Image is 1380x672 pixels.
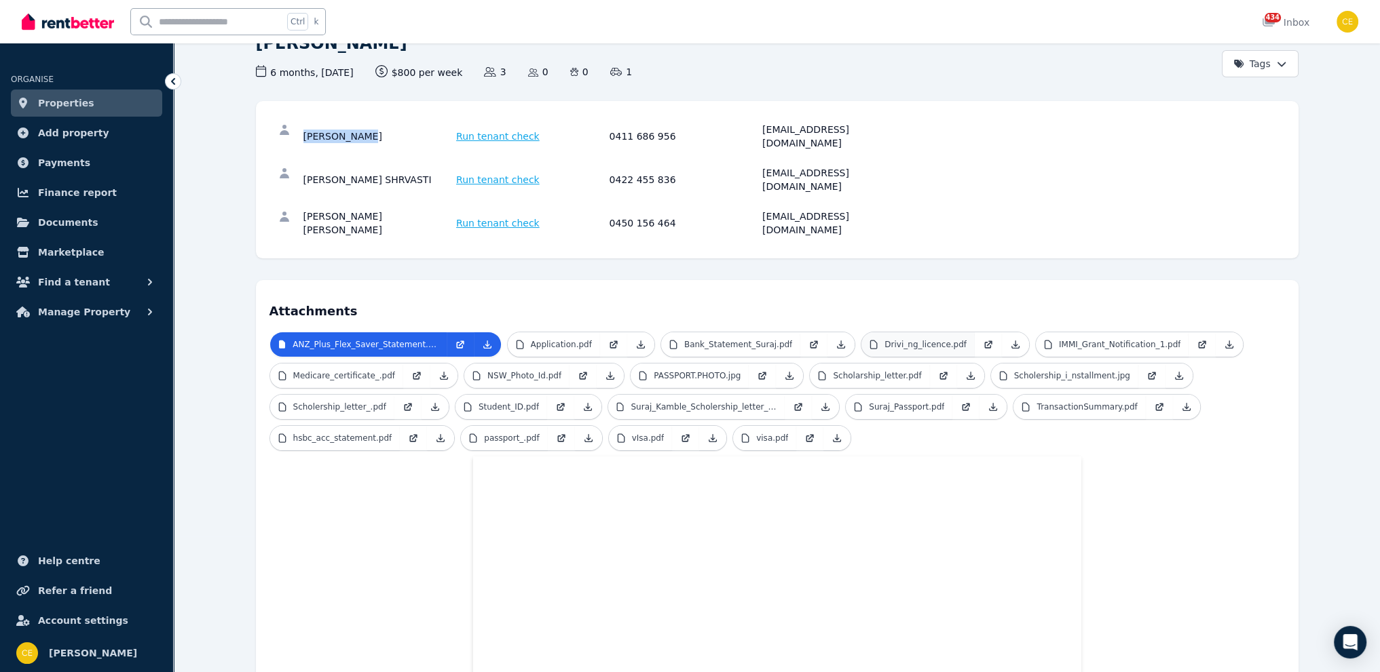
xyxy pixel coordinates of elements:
a: Open in new Tab [1138,363,1165,388]
a: Student_ID.pdf [455,395,547,419]
a: Documents [11,209,162,236]
a: Bank_Statement_Suraj.pdf [661,332,800,357]
p: Application.pdf [531,339,592,350]
p: NSW_Photo_Id.pdf [487,370,561,381]
a: ANZ_Plus_Flex_Saver_Statement.pdf [270,332,447,357]
a: Download Attachment [827,332,855,357]
div: 0411 686 956 [610,123,759,150]
span: Run tenant check [456,216,540,230]
a: Download Attachment [812,395,839,419]
div: [EMAIL_ADDRESS][DOMAIN_NAME] [762,123,912,150]
span: k [314,16,318,27]
img: Caroline Evans [16,642,38,664]
a: Scholership_i_nstallment.jpg [991,363,1138,388]
span: Manage Property [38,304,130,320]
span: 6 months , [DATE] [256,65,354,79]
span: [PERSON_NAME] [49,645,137,661]
span: 0 [570,65,589,79]
div: Open Intercom Messenger [1334,626,1366,658]
div: Inbox [1262,16,1309,29]
span: $800 per week [375,65,463,79]
a: Open in new Tab [785,395,812,419]
a: Open in new Tab [796,426,823,450]
div: [PERSON_NAME] SHRVASTI [303,166,453,193]
h4: Attachments [269,294,1285,321]
button: Find a tenant [11,269,162,296]
a: Download Attachment [597,363,624,388]
img: Caroline Evans [1337,11,1358,33]
a: Scholarship_letter.pdf [810,363,929,388]
a: Open in new Tab [1189,332,1216,357]
a: Download Attachment [1173,395,1200,419]
span: Add property [38,125,109,141]
p: Suraj_Kamble_Scholership_letter_.pdf [631,401,777,412]
p: Scholarship_letter.pdf [833,370,921,381]
a: Add property [11,119,162,146]
div: 0422 455 836 [610,166,759,193]
a: Open in new Tab [800,332,827,357]
a: hsbc_acc_statement.pdf [270,426,400,450]
a: visa.pdf [733,426,796,450]
button: Manage Property [11,298,162,325]
div: [EMAIL_ADDRESS][DOMAIN_NAME] [762,210,912,237]
a: Download Attachment [957,363,984,388]
a: Download Attachment [422,395,449,419]
a: Download Attachment [574,395,601,419]
a: Account settings [11,607,162,634]
span: Payments [38,155,90,171]
div: [PERSON_NAME] [PERSON_NAME] [303,210,453,237]
p: hsbc_acc_statement.pdf [293,433,392,443]
a: Scholership_letter_.pdf [270,395,394,419]
p: Drivi_ng_licence.pdf [884,339,967,350]
a: Finance report [11,179,162,206]
span: 1 [610,65,632,79]
a: TransactionSummary.pdf [1013,395,1145,419]
a: Download Attachment [776,363,803,388]
span: Account settings [38,612,128,629]
a: Medicare_certificate_.pdf [270,363,404,388]
a: Open in new Tab [672,426,699,450]
span: ORGANISE [11,75,54,84]
span: Documents [38,214,98,231]
a: Open in new Tab [403,363,430,388]
span: Refer a friend [38,582,112,599]
p: Suraj_Passport.pdf [869,401,944,412]
a: Payments [11,149,162,176]
a: PASSPORT.PHOTO.jpg [631,363,749,388]
a: Open in new Tab [548,426,575,450]
a: Application.pdf [508,332,600,357]
a: Open in new Tab [749,363,776,388]
a: IMMI_Grant_Notification_1.pdf [1036,332,1189,357]
div: 0450 156 464 [610,210,759,237]
a: Download Attachment [575,426,602,450]
a: vIsa.pdf [609,426,673,450]
span: Find a tenant [38,274,110,290]
a: Open in new Tab [400,426,427,450]
span: 3 [484,65,506,79]
span: Help centre [38,553,100,569]
a: Suraj_Kamble_Scholership_letter_.pdf [608,395,785,419]
a: Download Attachment [823,426,851,450]
a: Marketplace [11,239,162,266]
span: 434 [1265,13,1281,22]
a: Open in new Tab [975,332,1002,357]
p: vIsa.pdf [632,433,665,443]
p: Bank_Statement_Suraj.pdf [684,339,792,350]
span: Ctrl [287,13,308,31]
a: Download Attachment [427,426,454,450]
p: Medicare_certificate_.pdf [293,370,396,381]
p: Scholership_i_nstallment.jpg [1014,370,1130,381]
a: Open in new Tab [394,395,422,419]
a: Open in new Tab [570,363,597,388]
a: passport_.pdf [461,426,547,450]
a: Open in new Tab [952,395,980,419]
p: ANZ_Plus_Flex_Saver_Statement.pdf [293,339,438,350]
p: PASSPORT.PHOTO.jpg [654,370,741,381]
p: Scholership_letter_.pdf [293,401,386,412]
a: Open in new Tab [547,395,574,419]
img: RentBetter [22,12,114,32]
a: Download Attachment [1165,363,1193,388]
a: Suraj_Passport.pdf [846,395,952,419]
a: Drivi_ng_licence.pdf [861,332,975,357]
p: Student_ID.pdf [479,401,539,412]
